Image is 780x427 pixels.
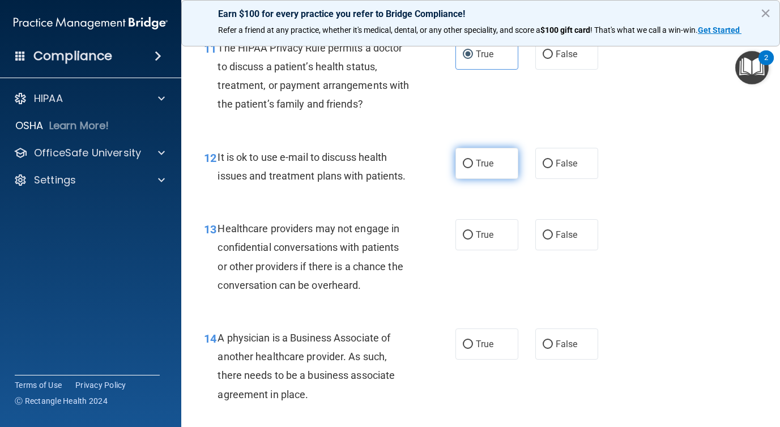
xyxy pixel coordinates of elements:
[204,151,216,165] span: 12
[463,50,473,59] input: True
[218,332,395,400] span: A physician is a Business Associate of another healthcare provider. As such, there needs to be a ...
[463,231,473,240] input: True
[698,25,741,35] a: Get Started
[760,4,771,22] button: Close
[204,332,216,345] span: 14
[540,25,590,35] strong: $100 gift card
[543,50,553,59] input: False
[14,173,165,187] a: Settings
[34,92,63,105] p: HIPAA
[218,151,406,182] span: It is ok to use e-mail to discuss health issues and treatment plans with patients.
[49,119,109,133] p: Learn More!
[34,173,76,187] p: Settings
[14,12,168,35] img: PMB logo
[75,379,126,391] a: Privacy Policy
[476,158,493,169] span: True
[556,229,578,240] span: False
[476,339,493,349] span: True
[476,49,493,59] span: True
[14,146,165,160] a: OfficeSafe University
[735,51,769,84] button: Open Resource Center, 2 new notifications
[543,231,553,240] input: False
[556,158,578,169] span: False
[34,146,141,160] p: OfficeSafe University
[543,160,553,168] input: False
[556,49,578,59] span: False
[14,92,165,105] a: HIPAA
[543,340,553,349] input: False
[204,223,216,236] span: 13
[218,25,540,35] span: Refer a friend at any practice, whether it's medical, dental, or any other speciality, and score a
[463,340,473,349] input: True
[463,160,473,168] input: True
[204,42,216,55] span: 11
[764,58,768,72] div: 2
[15,379,62,391] a: Terms of Use
[590,25,698,35] span: ! That's what we call a win-win.
[218,223,403,291] span: Healthcare providers may not engage in confidential conversations with patients or other provider...
[218,8,743,19] p: Earn $100 for every practice you refer to Bridge Compliance!
[15,395,108,407] span: Ⓒ Rectangle Health 2024
[698,25,740,35] strong: Get Started
[15,119,44,133] p: OSHA
[33,48,112,64] h4: Compliance
[476,229,493,240] span: True
[556,339,578,349] span: False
